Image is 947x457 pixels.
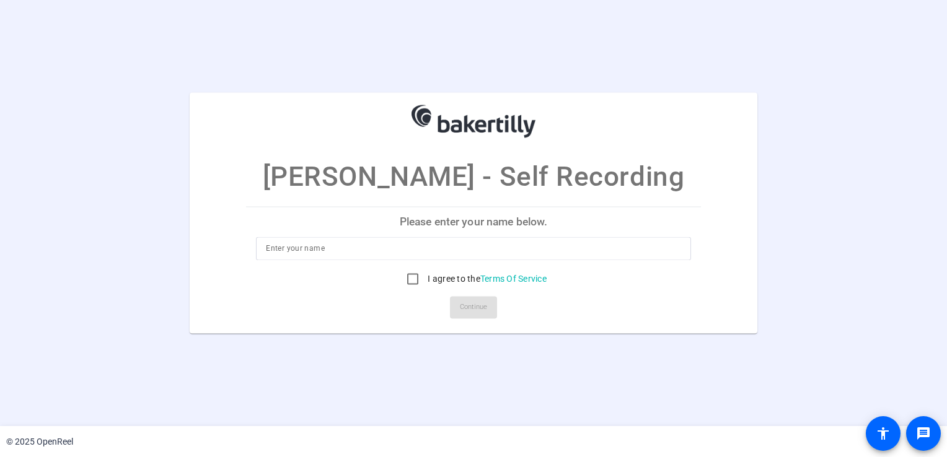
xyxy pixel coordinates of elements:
[916,426,931,441] mat-icon: message
[266,242,681,256] input: Enter your name
[876,426,891,441] mat-icon: accessibility
[480,274,547,284] a: Terms Of Service
[412,105,535,137] img: company-logo
[425,273,547,285] label: I agree to the
[263,156,685,197] p: [PERSON_NAME] - Self Recording
[246,207,700,237] p: Please enter your name below.
[6,435,73,448] div: © 2025 OpenReel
